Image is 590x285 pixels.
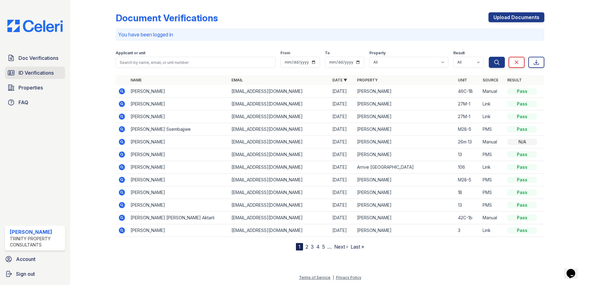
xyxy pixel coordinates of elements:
a: FAQ [5,96,65,109]
td: [EMAIL_ADDRESS][DOMAIN_NAME] [229,110,330,123]
td: [EMAIL_ADDRESS][DOMAIN_NAME] [229,174,330,186]
a: 4 [316,244,320,250]
td: [DATE] [330,98,355,110]
div: Pass [507,101,537,107]
td: Manual [480,212,505,224]
a: 3 [311,244,314,250]
td: [DATE] [330,224,355,237]
div: Pass [507,164,537,170]
td: [PERSON_NAME] [128,199,229,212]
a: Property [357,78,378,82]
td: [DATE] [330,174,355,186]
td: [PERSON_NAME] [PERSON_NAME] Aktarli [128,212,229,224]
td: [DATE] [330,186,355,199]
td: M28-5 [455,123,480,136]
td: [PERSON_NAME] Ssembajjwe [128,123,229,136]
td: Manual [480,136,505,148]
label: Result [453,51,465,56]
td: 27M-1 [455,110,480,123]
a: Next › [334,244,348,250]
a: Properties [5,81,65,94]
label: Applicant or unit [116,51,145,56]
a: Upload Documents [488,12,544,22]
td: [DATE] [330,136,355,148]
td: [DATE] [330,161,355,174]
a: Email [231,78,243,82]
a: Sign out [2,268,68,280]
label: Property [369,51,386,56]
td: [PERSON_NAME] [355,224,455,237]
td: [EMAIL_ADDRESS][DOMAIN_NAME] [229,161,330,174]
div: Pass [507,177,537,183]
td: [PERSON_NAME] [128,186,229,199]
td: [PERSON_NAME] [355,199,455,212]
input: Search by name, email, or unit number [116,57,276,68]
td: [EMAIL_ADDRESS][DOMAIN_NAME] [229,212,330,224]
td: [PERSON_NAME] [355,148,455,161]
td: 13 [455,199,480,212]
div: Pass [507,151,537,158]
div: Pass [507,126,537,132]
td: [EMAIL_ADDRESS][DOMAIN_NAME] [229,98,330,110]
div: Pass [507,202,537,208]
td: [PERSON_NAME] [128,85,229,98]
td: 42C-1b [455,212,480,224]
a: Date ▼ [332,78,347,82]
td: [PERSON_NAME] [355,136,455,148]
div: N/A [507,139,537,145]
td: [EMAIL_ADDRESS][DOMAIN_NAME] [229,224,330,237]
td: 1B [455,186,480,199]
a: Result [507,78,522,82]
td: Link [480,98,505,110]
td: [PERSON_NAME] [355,123,455,136]
div: | [333,275,334,280]
a: ID Verifications [5,67,65,79]
td: [DATE] [330,212,355,224]
label: To [325,51,330,56]
td: [PERSON_NAME] [355,85,455,98]
p: You have been logged in [118,31,542,38]
a: Doc Verifications [5,52,65,64]
span: Doc Verifications [19,54,58,62]
td: PMS [480,148,505,161]
a: 5 [322,244,325,250]
td: [PERSON_NAME] [355,174,455,186]
div: Pass [507,114,537,120]
a: Name [131,78,142,82]
td: [PERSON_NAME] [128,161,229,174]
div: [PERSON_NAME] [10,228,63,236]
td: [PERSON_NAME] [355,98,455,110]
td: [PERSON_NAME] [355,186,455,199]
td: [DATE] [330,199,355,212]
td: PMS [480,199,505,212]
td: [EMAIL_ADDRESS][DOMAIN_NAME] [229,136,330,148]
a: Privacy Policy [336,275,361,280]
a: Unit [458,78,467,82]
td: [DATE] [330,148,355,161]
td: [PERSON_NAME] [355,110,455,123]
label: From [280,51,290,56]
td: 27M-1 [455,98,480,110]
td: [PERSON_NAME] [128,136,229,148]
td: [PERSON_NAME] [128,98,229,110]
td: [EMAIL_ADDRESS][DOMAIN_NAME] [229,199,330,212]
td: PMS [480,123,505,136]
td: [PERSON_NAME] [128,174,229,186]
img: CE_Logo_Blue-a8612792a0a2168367f1c8372b55b34899dd931a85d93a1a3d3e32e68fde9ad4.png [2,20,68,32]
td: PMS [480,186,505,199]
td: [DATE] [330,123,355,136]
td: [PERSON_NAME] [128,224,229,237]
td: Link [480,224,505,237]
span: FAQ [19,99,28,106]
a: Last » [351,244,364,250]
td: Manual [480,85,505,98]
td: [EMAIL_ADDRESS][DOMAIN_NAME] [229,186,330,199]
a: 2 [305,244,308,250]
span: … [327,243,332,250]
div: Pass [507,88,537,94]
td: 3 [455,224,480,237]
div: Pass [507,189,537,196]
td: Link [480,161,505,174]
td: 46C-1B [455,85,480,98]
td: PMS [480,174,505,186]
